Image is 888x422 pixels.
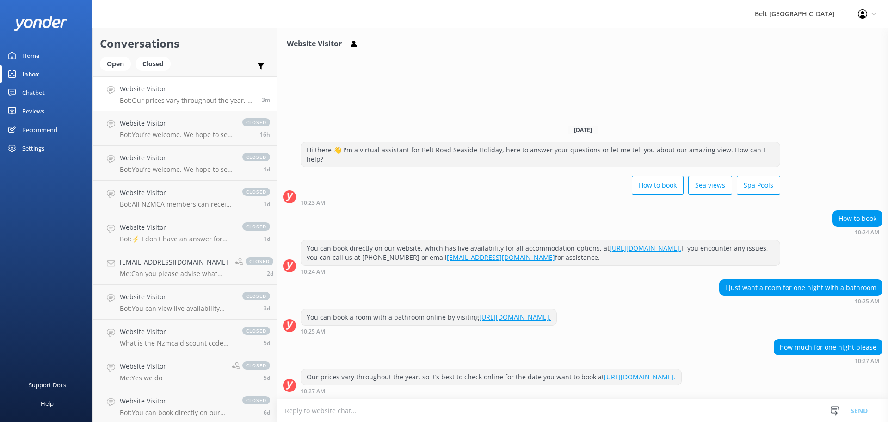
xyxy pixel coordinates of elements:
a: Website VisitorBot:You’re welcome. We hope to see you at [GEOGRAPHIC_DATA]!closed1d [93,146,277,181]
p: Bot: You’re welcome. We hope to see you at [GEOGRAPHIC_DATA]! [120,131,233,139]
span: Sep 29 2025 11:06pm (UTC +13:00) Pacific/Auckland [264,304,270,312]
span: Oct 02 2025 08:54am (UTC +13:00) Pacific/Auckland [264,165,270,173]
h3: Website Visitor [287,38,342,50]
p: Bot: You can book directly on our website, which has live availability for all accommodation opti... [120,409,233,417]
span: closed [242,292,270,300]
a: Website VisitorBot:All NZMCA members can receive a 10% discount when booking 3 or more nights. Pl... [93,181,277,215]
span: closed [242,118,270,126]
div: Settings [22,139,44,157]
div: Hi there 👋 I'm a virtual assistant for Belt Road Seaside Holiday, here to answer your questions o... [301,142,780,167]
a: Closed [136,58,175,69]
div: Oct 03 2025 10:24am (UTC +13:00) Pacific/Auckland [832,229,882,235]
div: Oct 03 2025 10:27am (UTC +13:00) Pacific/Auckland [301,388,682,394]
span: closed [242,327,270,335]
div: how much for one night please [774,340,882,355]
strong: 10:27 AM [855,359,879,364]
p: Bot: You can view live availability and pricing for all accommodation options, including motels, ... [120,304,233,313]
a: Website VisitorBot:⚡ I don't have an answer for that in my knowledge base. Please try and rephras... [93,215,277,250]
strong: 10:27 AM [301,389,325,394]
h4: Website Visitor [120,84,255,94]
a: Open [100,58,136,69]
h4: Website Visitor [120,118,233,128]
button: Sea views [688,176,732,195]
strong: 10:24 AM [855,230,879,235]
div: Oct 03 2025 10:27am (UTC +13:00) Pacific/Auckland [774,358,882,364]
a: [URL][DOMAIN_NAME]. [610,244,681,252]
button: How to book [632,176,684,195]
a: Website VisitorBot:You’re welcome. We hope to see you at [GEOGRAPHIC_DATA]!closed16h [93,111,277,146]
p: Me: Can you please advise what dates you are looking at for these three rooms? [120,270,228,278]
div: Oct 03 2025 10:25am (UTC +13:00) Pacific/Auckland [301,328,557,334]
strong: 10:23 AM [301,200,325,206]
div: Recommend [22,120,57,139]
h4: Website Visitor [120,361,166,372]
a: Website VisitorBot:You can view live availability and pricing for all accommodation options, incl... [93,285,277,320]
h4: Website Visitor [120,292,233,302]
a: Website VisitorMe:Yes we doclosed5d [93,354,277,389]
div: Help [41,394,54,413]
p: Bot: Our prices vary throughout the year, so it’s best to check online for the date you want to b... [120,96,255,105]
a: [EMAIL_ADDRESS][DOMAIN_NAME] [447,253,555,262]
div: Inbox [22,65,39,83]
a: [EMAIL_ADDRESS][DOMAIN_NAME]Me:Can you please advise what dates you are looking at for these thre... [93,250,277,285]
span: Oct 03 2025 10:27am (UTC +13:00) Pacific/Auckland [262,96,270,104]
strong: 10:25 AM [301,329,325,334]
span: Oct 02 2025 06:08pm (UTC +13:00) Pacific/Auckland [260,131,270,139]
div: Our prices vary throughout the year, so it’s best to check online for the date you want to book at [301,369,681,385]
span: Sep 27 2025 09:56am (UTC +13:00) Pacific/Auckland [264,374,270,382]
h4: Website Visitor [120,327,233,337]
span: closed [242,396,270,404]
div: Home [22,46,39,65]
p: Me: Yes we do [120,374,166,382]
div: How to book [833,211,882,227]
p: Bot: ⚡ I don't have an answer for that in my knowledge base. Please try and rephrase your questio... [120,235,233,243]
h4: Website Visitor [120,396,233,406]
h4: Website Visitor [120,153,233,163]
a: [URL][DOMAIN_NAME]. [604,372,676,381]
div: Reviews [22,102,44,120]
div: You can book directly on our website, which has live availability for all accommodation options, ... [301,240,780,265]
p: Bot: You’re welcome. We hope to see you at [GEOGRAPHIC_DATA]! [120,165,233,174]
a: Website VisitorWhat is the Nzmca discount code for online bookings?closed5d [93,320,277,354]
strong: 10:24 AM [301,269,325,275]
div: Chatbot [22,83,45,102]
span: [DATE] [568,126,598,134]
img: yonder-white-logo.png [14,16,67,31]
div: Support Docs [29,376,66,394]
div: Oct 03 2025 10:24am (UTC +13:00) Pacific/Auckland [301,268,780,275]
div: l just want a room for one night with a bathroom [720,280,882,296]
span: closed [242,188,270,196]
h4: [EMAIL_ADDRESS][DOMAIN_NAME] [120,257,228,267]
div: You can book a room with a bathroom online by visiting [301,309,556,325]
p: Bot: All NZMCA members can receive a 10% discount when booking 3 or more nights. Please contact u... [120,200,233,208]
strong: 10:25 AM [855,299,879,304]
span: closed [246,257,273,265]
div: Closed [136,57,171,71]
span: Sep 27 2025 02:44pm (UTC +13:00) Pacific/Auckland [264,339,270,347]
a: Website VisitorBot:Our prices vary throughout the year, so it’s best to check online for the date... [93,76,277,111]
span: Oct 01 2025 09:58am (UTC +13:00) Pacific/Auckland [267,270,273,277]
p: What is the Nzmca discount code for online bookings? [120,339,233,347]
div: Oct 03 2025 10:25am (UTC +13:00) Pacific/Auckland [719,298,882,304]
div: Open [100,57,131,71]
h4: Website Visitor [120,222,233,233]
span: Oct 01 2025 04:39pm (UTC +13:00) Pacific/Auckland [264,200,270,208]
h2: Conversations [100,35,270,52]
h4: Website Visitor [120,188,233,198]
div: Oct 03 2025 10:23am (UTC +13:00) Pacific/Auckland [301,199,780,206]
span: closed [242,361,270,370]
button: Spa Pools [737,176,780,195]
span: Oct 01 2025 03:45pm (UTC +13:00) Pacific/Auckland [264,235,270,243]
span: closed [242,153,270,161]
span: Sep 26 2025 07:07pm (UTC +13:00) Pacific/Auckland [264,409,270,416]
span: closed [242,222,270,231]
a: [URL][DOMAIN_NAME]. [479,313,551,321]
